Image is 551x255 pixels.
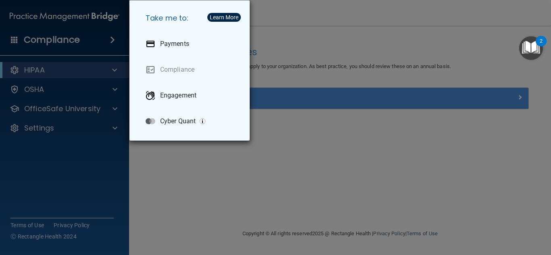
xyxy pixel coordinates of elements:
a: Payments [139,33,243,55]
a: Compliance [139,58,243,81]
p: Cyber Quant [160,117,196,125]
div: Learn More [210,15,238,20]
iframe: Drift Widget Chat Controller [511,199,541,230]
div: 2 [540,41,543,52]
p: Engagement [160,91,196,100]
a: Engagement [139,84,243,107]
button: Learn More [207,13,241,22]
p: Payments [160,40,189,48]
h5: Take me to: [139,7,243,29]
a: Cyber Quant [139,110,243,133]
button: Open Resource Center, 2 new notifications [519,36,543,60]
